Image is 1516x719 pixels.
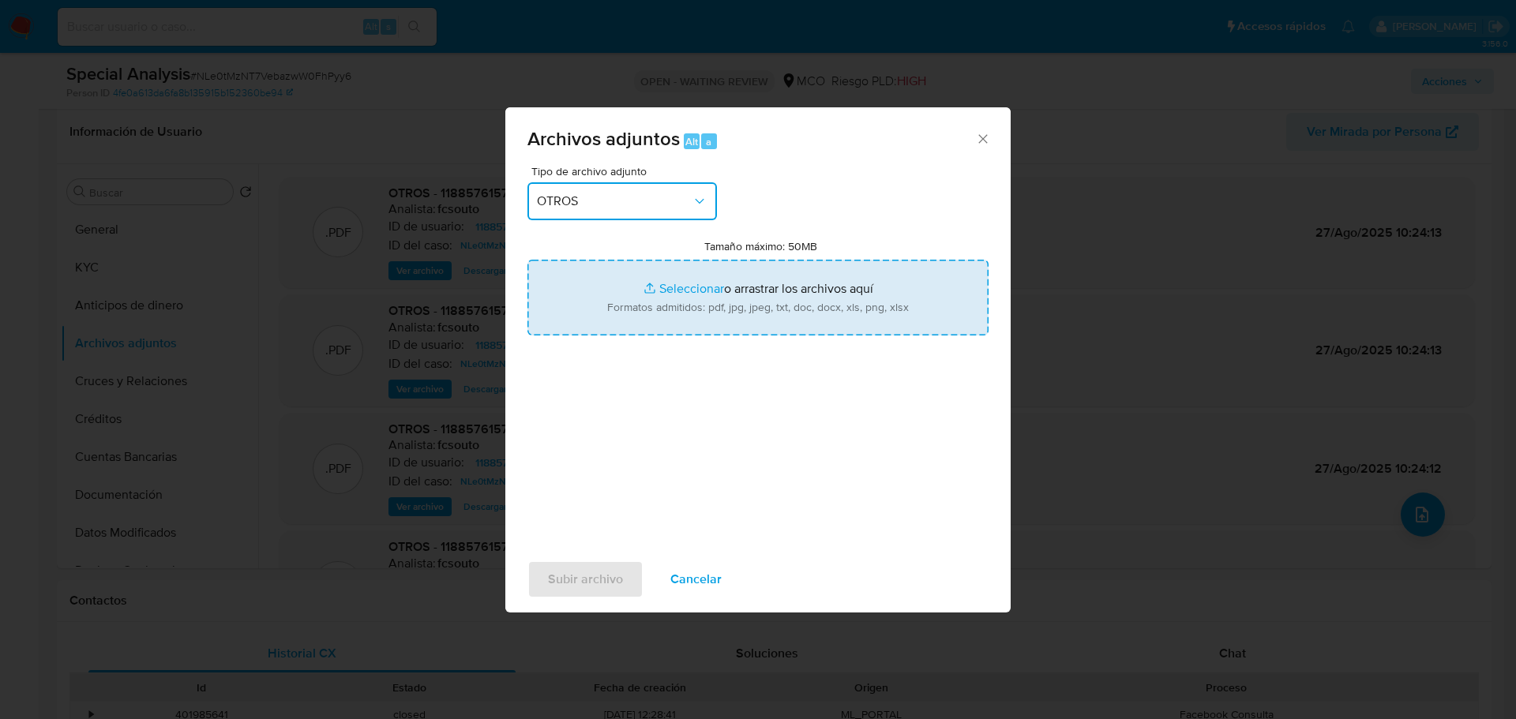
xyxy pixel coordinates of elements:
[537,193,692,209] span: OTROS
[670,562,722,597] span: Cancelar
[685,134,698,149] span: Alt
[706,134,711,149] span: a
[531,166,721,177] span: Tipo de archivo adjunto
[650,560,742,598] button: Cancelar
[527,182,717,220] button: OTROS
[704,239,817,253] label: Tamaño máximo: 50MB
[527,125,680,152] span: Archivos adjuntos
[975,131,989,145] button: Cerrar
